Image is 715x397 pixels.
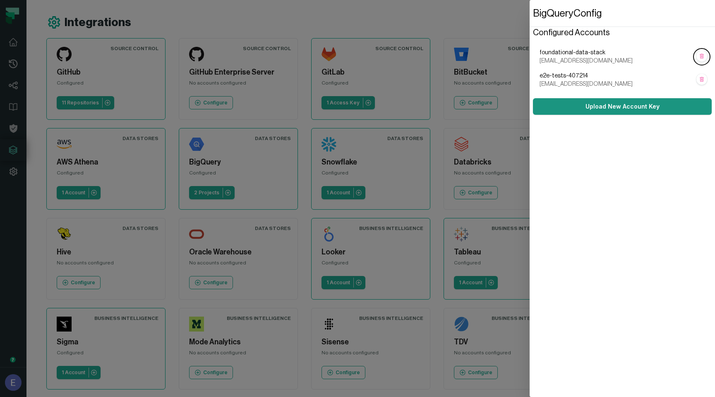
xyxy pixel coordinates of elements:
[540,48,692,57] span: foundational-data-stack
[533,98,712,115] button: Upload New Account Key
[533,27,712,39] h6: Configured Accounts
[540,72,692,80] span: e2e-tests-407214
[540,57,692,65] span: [EMAIL_ADDRESS][DOMAIN_NAME]
[540,80,692,88] span: [EMAIL_ADDRESS][DOMAIN_NAME]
